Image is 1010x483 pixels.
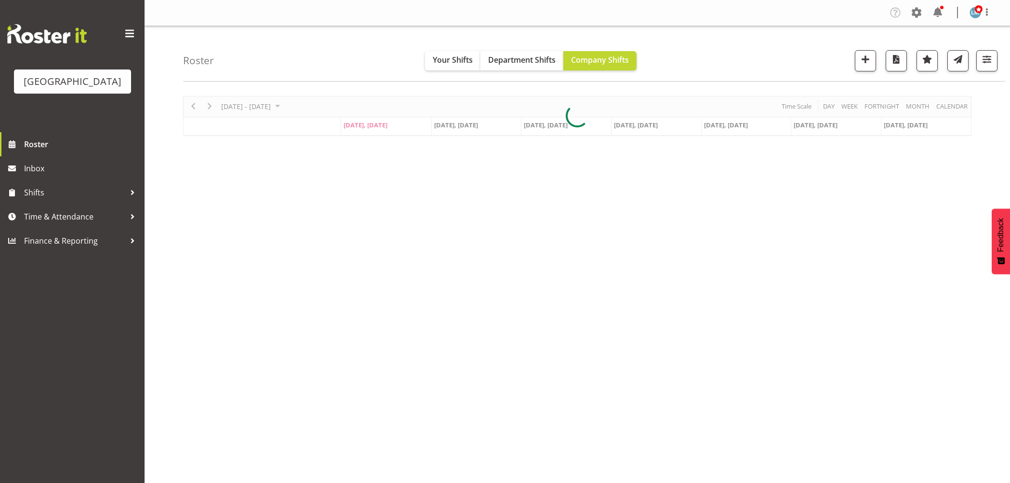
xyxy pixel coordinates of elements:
[947,50,969,71] button: Send a list of all shifts for the selected filtered period to all rostered employees.
[183,55,214,66] h4: Roster
[24,185,125,200] span: Shifts
[976,50,997,71] button: Filter Shifts
[563,51,637,70] button: Company Shifts
[992,208,1010,274] button: Feedback - Show survey
[997,218,1005,252] span: Feedback
[480,51,563,70] button: Department Shifts
[433,55,473,65] span: Your Shifts
[7,24,87,43] img: Rosterit website logo
[24,161,140,176] span: Inbox
[970,7,981,18] img: lesley-mckenzie127.jpg
[425,51,480,70] button: Your Shifts
[886,50,907,71] button: Download a PDF of the roster according to the set date range.
[488,55,556,65] span: Department Shifts
[24,209,125,224] span: Time & Attendance
[917,50,938,71] button: Highlight an important date within the roster.
[571,55,629,65] span: Company Shifts
[24,234,125,248] span: Finance & Reporting
[855,50,876,71] button: Add a new shift
[24,74,121,89] div: [GEOGRAPHIC_DATA]
[24,137,140,152] span: Roster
